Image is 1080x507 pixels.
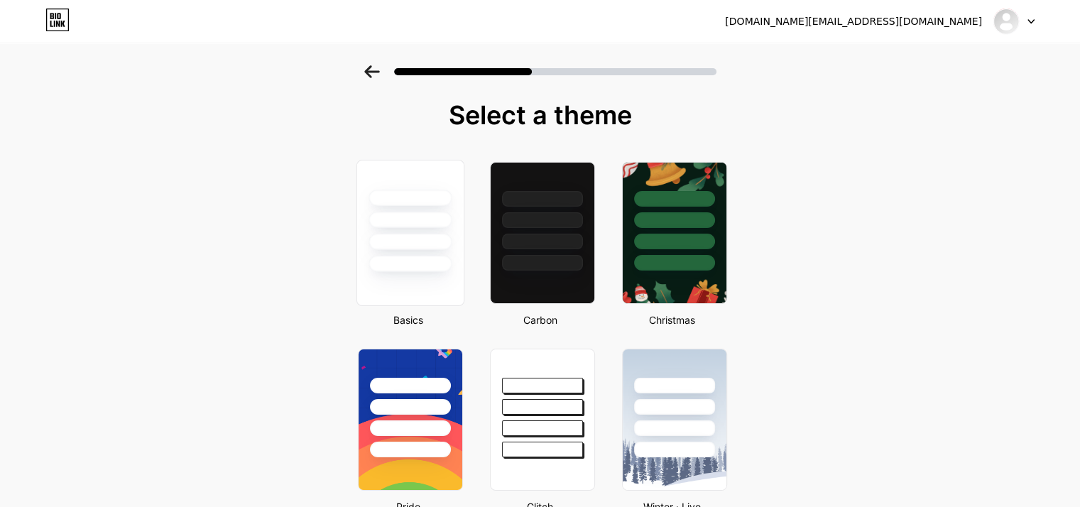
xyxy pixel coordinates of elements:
div: Basics [354,312,463,327]
div: Carbon [486,312,595,327]
div: [DOMAIN_NAME][EMAIL_ADDRESS][DOMAIN_NAME] [725,14,982,29]
img: Jad Atallah [993,8,1020,35]
div: Select a theme [352,101,729,129]
div: Christmas [618,312,727,327]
